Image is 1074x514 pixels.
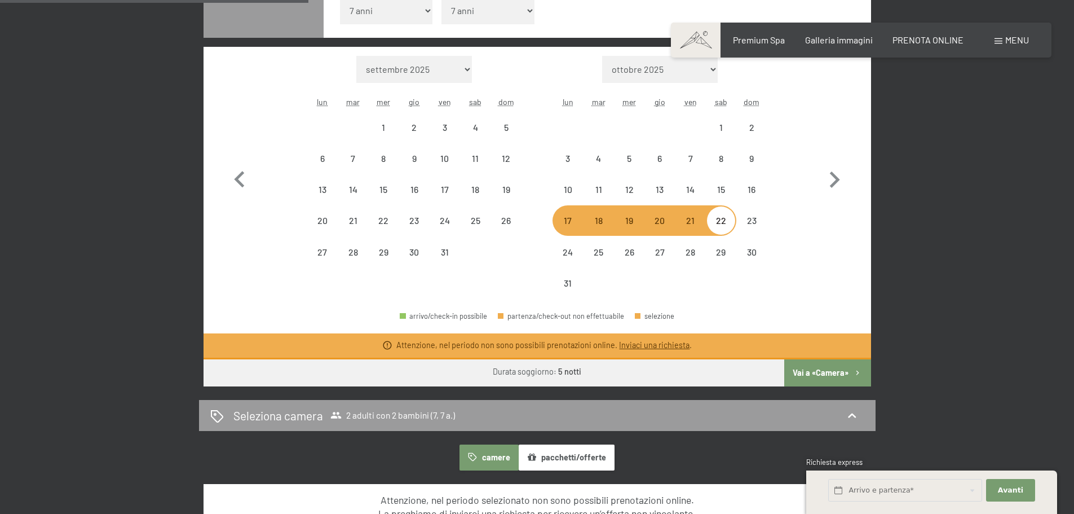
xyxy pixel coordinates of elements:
[644,143,675,174] div: arrivo/check-in non effettuabile
[706,112,736,142] div: Sat Aug 01 2026
[399,143,430,174] div: arrivo/check-in non effettuabile
[736,112,767,142] div: arrivo/check-in non effettuabile
[736,174,767,205] div: arrivo/check-in non effettuabile
[646,154,674,182] div: 6
[368,174,399,205] div: Wed Jul 15 2026
[806,458,863,467] span: Richiesta express
[655,97,665,107] abbr: giovedì
[490,143,521,174] div: arrivo/check-in non effettuabile
[619,340,690,350] a: Inviaci una richiesta
[707,154,735,182] div: 8
[399,112,430,142] div: Thu Jul 02 2026
[736,205,767,236] div: arrivo/check-in non effettuabile
[307,174,338,205] div: arrivo/check-in non effettuabile
[737,248,766,276] div: 30
[399,174,430,205] div: arrivo/check-in non effettuabile
[614,236,644,267] div: Wed Aug 26 2026
[892,34,963,45] a: PRENOTA ONLINE
[490,112,521,142] div: arrivo/check-in non effettuabile
[430,143,460,174] div: arrivo/check-in non effettuabile
[409,97,419,107] abbr: giovedì
[431,248,459,276] div: 31
[307,143,338,174] div: Mon Jul 06 2026
[736,236,767,267] div: Sun Aug 30 2026
[584,236,614,267] div: arrivo/check-in non effettuabile
[553,268,583,298] div: arrivo/check-in non effettuabile
[396,340,692,351] div: Attenzione, nel periodo non sono possibili prenotazioni online. .
[368,205,399,236] div: Wed Jul 22 2026
[492,154,520,182] div: 12
[461,216,489,244] div: 25
[307,143,338,174] div: arrivo/check-in non effettuabile
[706,143,736,174] div: arrivo/check-in non effettuabile
[707,216,735,244] div: 22
[400,313,487,320] div: arrivo/check-in possibile
[400,123,428,151] div: 2
[399,236,430,267] div: Thu Jul 30 2026
[431,185,459,213] div: 17
[684,97,697,107] abbr: venerdì
[553,143,583,174] div: Mon Aug 03 2026
[676,154,704,182] div: 7
[706,112,736,142] div: arrivo/check-in non effettuabile
[644,174,675,205] div: Thu Aug 13 2026
[490,205,521,236] div: arrivo/check-in non effettuabile
[675,236,705,267] div: Fri Aug 28 2026
[554,279,582,307] div: 31
[635,313,674,320] div: selezione
[369,185,397,213] div: 15
[307,174,338,205] div: Mon Jul 13 2026
[460,205,490,236] div: arrivo/check-in non effettuabile
[399,205,430,236] div: Thu Jul 23 2026
[737,216,766,244] div: 23
[430,174,460,205] div: Fri Jul 17 2026
[707,185,735,213] div: 15
[492,216,520,244] div: 26
[460,205,490,236] div: Sat Jul 25 2026
[675,143,705,174] div: Fri Aug 07 2026
[460,143,490,174] div: arrivo/check-in non effettuabile
[706,174,736,205] div: arrivo/check-in non effettuabile
[614,143,644,174] div: arrivo/check-in non effettuabile
[460,174,490,205] div: arrivo/check-in non effettuabile
[430,112,460,142] div: arrivo/check-in non effettuabile
[553,143,583,174] div: arrivo/check-in non effettuabile
[585,216,613,244] div: 18
[585,185,613,213] div: 11
[368,174,399,205] div: arrivo/check-in non effettuabile
[644,236,675,267] div: Thu Aug 27 2026
[308,248,337,276] div: 27
[399,174,430,205] div: Thu Jul 16 2026
[338,236,368,267] div: Tue Jul 28 2026
[400,185,428,213] div: 16
[615,154,643,182] div: 5
[490,205,521,236] div: Sun Jul 26 2026
[736,112,767,142] div: Sun Aug 02 2026
[553,174,583,205] div: arrivo/check-in non effettuabile
[490,174,521,205] div: Sun Jul 19 2026
[339,154,367,182] div: 7
[430,143,460,174] div: Fri Jul 10 2026
[584,205,614,236] div: Tue Aug 18 2026
[584,236,614,267] div: Tue Aug 25 2026
[715,97,727,107] abbr: sabato
[338,174,368,205] div: Tue Jul 14 2026
[584,143,614,174] div: Tue Aug 04 2026
[706,174,736,205] div: Sat Aug 15 2026
[400,154,428,182] div: 9
[460,112,490,142] div: Sat Jul 04 2026
[737,154,766,182] div: 9
[558,367,581,376] b: 5 notti
[461,123,489,151] div: 4
[369,123,397,151] div: 1
[369,154,397,182] div: 8
[460,174,490,205] div: Sat Jul 18 2026
[399,143,430,174] div: Thu Jul 09 2026
[493,366,581,377] div: Durata soggiorno:
[998,485,1023,495] span: Avanti
[736,236,767,267] div: arrivo/check-in non effettuabile
[430,236,460,267] div: arrivo/check-in non effettuabile
[346,97,360,107] abbr: martedì
[368,143,399,174] div: Wed Jul 08 2026
[615,248,643,276] div: 26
